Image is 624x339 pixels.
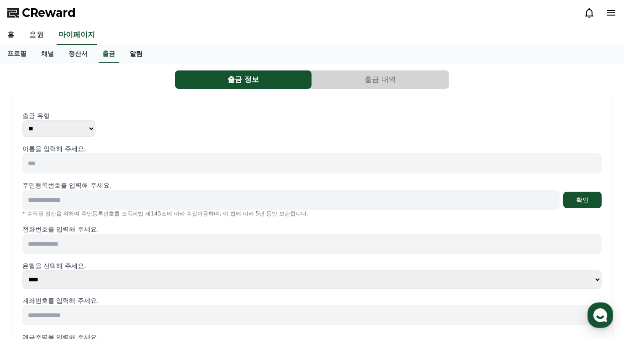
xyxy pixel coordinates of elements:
a: 마이페이지 [57,26,97,45]
p: 주민등록번호를 입력해 주세요. [22,181,111,190]
span: 설정 [141,277,152,284]
a: 음원 [22,26,51,45]
p: 전화번호를 입력해 주세요. [22,225,602,234]
p: 은행을 선택해 주세요. [22,261,602,270]
p: 출금 유형 [22,111,602,120]
a: 정산서 [61,45,95,63]
span: CReward [22,5,76,20]
p: 계좌번호를 입력해 주세요. [22,296,602,305]
a: 채널 [34,45,61,63]
button: 출금 정보 [175,70,312,89]
a: 출금 [99,45,119,63]
button: 확인 [563,192,602,208]
p: 이름을 입력해 주세요. [22,144,602,153]
a: 설정 [118,263,175,286]
a: 홈 [3,263,60,286]
a: 대화 [60,263,118,286]
a: 알림 [122,45,150,63]
button: 출금 내역 [312,70,449,89]
a: CReward [7,5,76,20]
span: 대화 [84,277,95,285]
span: 홈 [29,277,34,284]
p: * 수익금 정산을 위하여 주민등록번호를 소득세법 제145조에 따라 수집이용하며, 이 법에 따라 5년 동안 보관합니다. [22,210,602,217]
